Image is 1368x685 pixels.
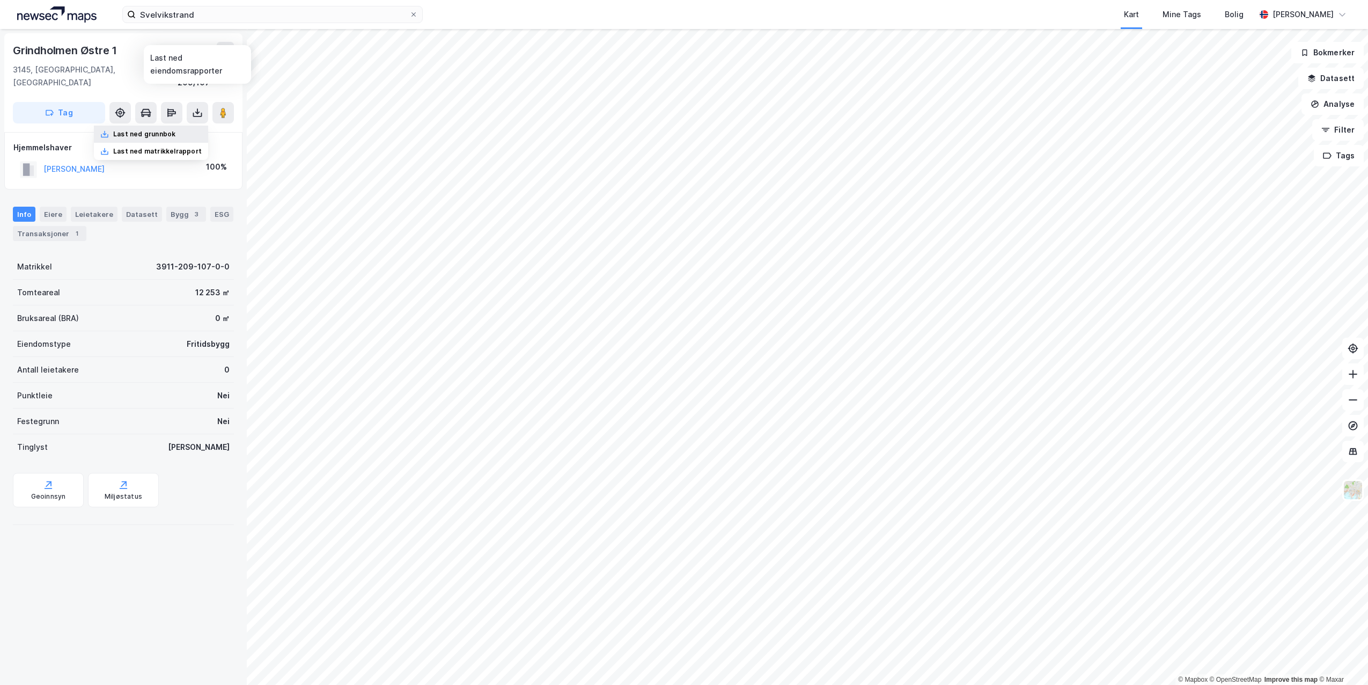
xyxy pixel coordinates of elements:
button: Tag [13,102,105,123]
div: 3145, [GEOGRAPHIC_DATA], [GEOGRAPHIC_DATA] [13,63,178,89]
div: 12 253 ㎡ [195,286,230,299]
div: Bolig [1225,8,1244,21]
div: Fritidsbygg [187,338,230,351]
div: Tomteareal [17,286,60,299]
div: Leietakere [71,207,117,222]
div: [PERSON_NAME] [1273,8,1334,21]
div: Eiere [40,207,67,222]
button: Bokmerker [1291,42,1364,63]
img: Z [1343,480,1363,500]
div: Mine Tags [1163,8,1201,21]
div: Punktleie [17,389,53,402]
div: Bygg [166,207,206,222]
div: Transaksjoner [13,226,86,241]
div: 3911-209-107-0-0 [156,260,230,273]
div: Festegrunn [17,415,59,428]
div: [PERSON_NAME] [168,441,230,454]
div: Antall leietakere [17,363,79,376]
div: Færder, 209/107 [178,63,234,89]
div: Eiendomstype [17,338,71,351]
div: Nei [217,389,230,402]
div: Bruksareal (BRA) [17,312,79,325]
div: Tinglyst [17,441,48,454]
div: Kontrollprogram for chat [1314,633,1368,685]
div: 0 [224,363,230,376]
div: Geoinnsyn [31,492,66,501]
div: 0 ㎡ [215,312,230,325]
button: Tags [1314,145,1364,166]
div: Kart [1124,8,1139,21]
div: Last ned grunnbok [113,130,175,139]
div: ESG [210,207,233,222]
button: Analyse [1301,93,1364,115]
div: 100% [206,161,227,173]
input: Søk på adresse, matrikkel, gårdeiere, leietakere eller personer [136,6,409,23]
button: Datasett [1298,68,1364,89]
button: Filter [1312,119,1364,141]
div: Grindholmen Østre 1 [13,42,119,59]
div: Miljøstatus [105,492,142,501]
div: 3 [191,209,202,220]
div: Matrikkel [17,260,52,273]
div: Last ned matrikkelrapport [113,147,202,156]
div: Info [13,207,35,222]
iframe: Chat Widget [1314,633,1368,685]
img: logo.a4113a55bc3d86da70a041830d287a7e.svg [17,6,97,23]
a: OpenStreetMap [1210,676,1262,683]
a: Improve this map [1264,676,1318,683]
div: Hjemmelshaver [13,141,233,154]
div: Datasett [122,207,162,222]
div: 1 [71,228,82,239]
div: Nei [217,415,230,428]
a: Mapbox [1178,676,1208,683]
